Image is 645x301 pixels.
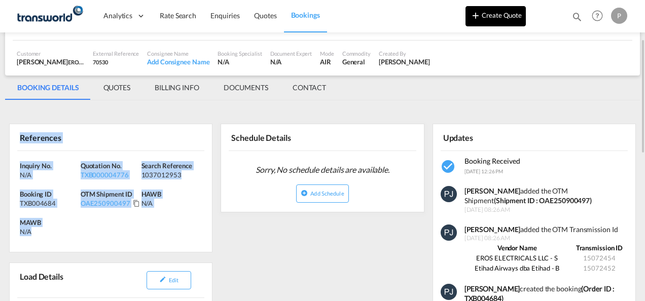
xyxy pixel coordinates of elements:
[571,11,583,26] div: icon-magnify
[20,170,78,179] div: N/A
[464,206,629,214] span: [DATE] 08:26 AM
[465,6,526,26] button: icon-plus 400-fgCreate Quote
[91,76,142,100] md-tab-item: QUOTES
[147,50,209,57] div: Consignee Name
[218,57,262,66] div: N/A
[147,271,191,289] button: icon-pencilEdit
[17,50,85,57] div: Customer
[494,196,592,205] strong: (Shipment ID : OAE250900497)
[464,186,629,206] div: added the OTM Shipment
[81,170,139,179] div: TXB000004776
[464,284,520,293] b: [PERSON_NAME]
[17,128,109,146] div: References
[571,11,583,22] md-icon: icon-magnify
[576,244,623,252] strong: Transmission ID
[160,11,196,20] span: Rate Search
[133,200,140,207] md-icon: Click to Copy
[342,50,371,57] div: Commodity
[611,8,627,24] div: P
[464,234,629,243] span: [DATE] 08:26 AM
[589,7,611,25] div: Help
[441,186,457,202] img: 9seF9gAAAAGSURBVAMAowvrW6TakD8AAAAASUVORK5CYII=
[68,58,128,66] span: EROS ELECTRICALS LLC
[320,57,334,66] div: AIR
[142,76,211,100] md-tab-item: BILLING INFO
[441,284,457,300] img: 9seF9gAAAAGSURBVAMAowvrW6TakD8AAAAASUVORK5CYII=
[464,253,570,263] td: EROS ELECTRICALS LLC - S
[270,50,312,57] div: Document Expert
[470,9,482,21] md-icon: icon-plus 400-fg
[589,7,606,24] span: Help
[17,267,67,293] div: Load Details
[147,57,209,66] div: Add Consignee Name
[464,168,504,174] span: [DATE] 12:26 PM
[464,263,570,273] td: Etihad Airways dba Etihad - B
[141,170,200,179] div: 1037012953
[254,11,276,20] span: Quotes
[17,57,85,66] div: [PERSON_NAME]
[441,128,532,146] div: Updates
[497,244,537,252] strong: Vendor Name
[570,253,629,263] td: 15072454
[291,11,320,19] span: Bookings
[20,162,52,170] span: Inquiry No.
[379,57,430,66] div: Pratik Jaiswal
[441,159,457,175] md-icon: icon-checkbox-marked-circle
[441,224,457,241] img: 9seF9gAAAAGSURBVAMAowvrW6TakD8AAAAASUVORK5CYII=
[20,199,78,208] div: TXB004684
[570,263,629,273] td: 15072452
[464,224,629,235] div: added the OTM Transmission Id
[81,162,122,170] span: Quotation No.
[379,50,430,57] div: Created By
[218,50,262,57] div: Booking Specialist
[20,218,41,227] span: MAWB
[93,50,139,57] div: External Reference
[103,11,132,21] span: Analytics
[229,128,320,146] div: Schedule Details
[310,190,344,197] span: Add Schedule
[280,76,338,100] md-tab-item: CONTACT
[81,199,130,208] div: OAE250900497
[320,50,334,57] div: Mode
[93,59,108,65] span: 70530
[301,190,308,197] md-icon: icon-plus-circle
[141,162,192,170] span: Search Reference
[5,76,91,100] md-tab-item: BOOKING DETAILS
[5,76,338,100] md-pagination-wrapper: Use the left and right arrow keys to navigate between tabs
[211,76,280,100] md-tab-item: DOCUMENTS
[20,227,31,236] div: N/A
[464,157,520,165] span: Booking Received
[141,190,162,198] span: HAWB
[210,11,240,20] span: Enquiries
[81,190,133,198] span: OTM Shipment ID
[296,184,348,203] button: icon-plus-circleAdd Schedule
[464,225,521,234] strong: [PERSON_NAME]
[270,57,312,66] div: N/A
[464,186,521,195] strong: [PERSON_NAME]
[252,160,393,179] span: Sorry, No schedule details are available.
[15,5,84,27] img: f753ae806dec11f0841701cdfdf085c0.png
[20,190,52,198] span: Booking ID
[141,199,202,208] div: N/A
[169,277,178,283] span: Edit
[342,57,371,66] div: General
[10,10,176,21] body: Editor, editor2
[159,276,166,283] md-icon: icon-pencil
